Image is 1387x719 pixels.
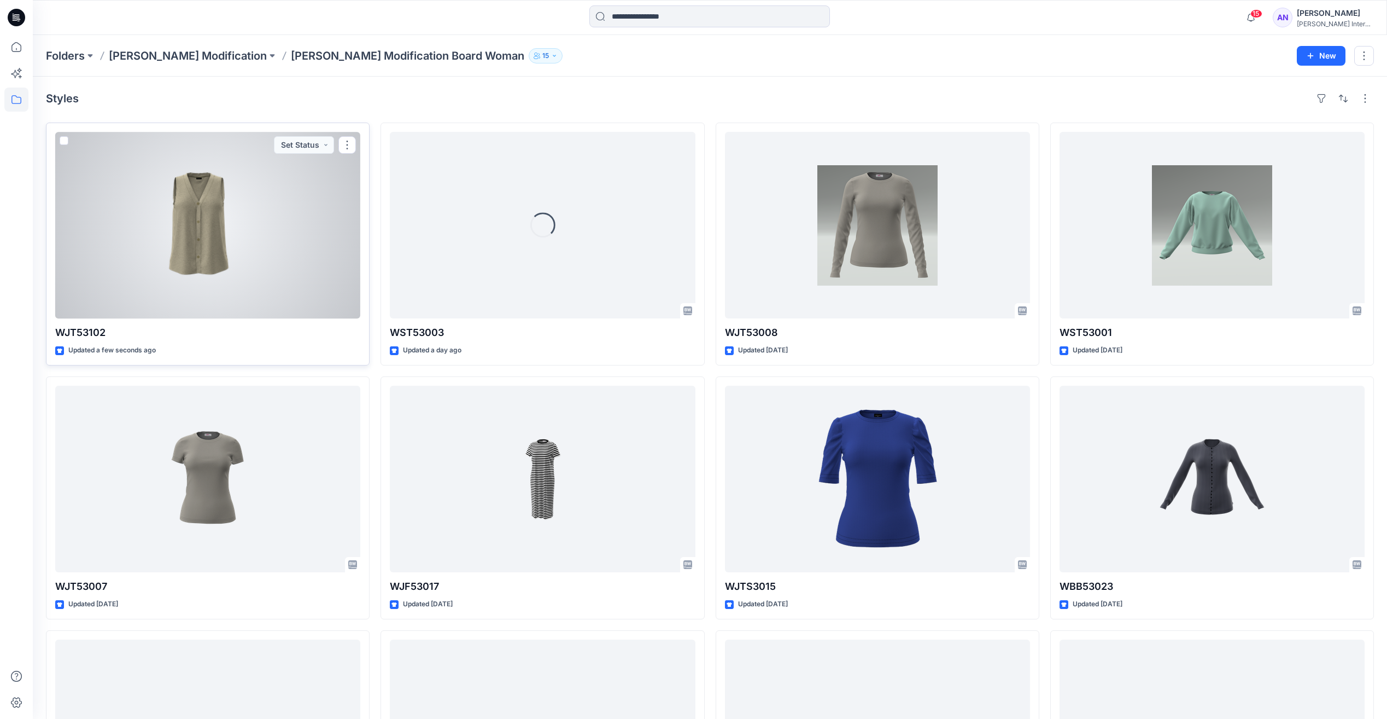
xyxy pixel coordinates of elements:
[68,599,118,610] p: Updated [DATE]
[55,132,360,318] a: WJT53102
[1297,7,1373,20] div: [PERSON_NAME]
[1297,20,1373,28] div: [PERSON_NAME] International
[109,48,267,63] a: [PERSON_NAME] Modification
[738,345,788,356] p: Updated [DATE]
[542,50,549,62] p: 15
[725,386,1030,572] a: WJTS3015
[390,325,695,340] p: WST53003
[291,48,524,63] p: [PERSON_NAME] Modification Board Woman
[403,599,453,610] p: Updated [DATE]
[1060,132,1365,318] a: WST53001
[55,579,360,594] p: WJT53007
[1073,345,1122,356] p: Updated [DATE]
[529,48,563,63] button: 15
[725,132,1030,318] a: WJT53008
[738,599,788,610] p: Updated [DATE]
[403,345,461,356] p: Updated a day ago
[46,48,85,63] a: Folders
[390,386,695,572] a: WJF53017
[1060,386,1365,572] a: WBB53023
[1060,579,1365,594] p: WBB53023
[1297,46,1345,66] button: New
[1250,9,1262,18] span: 15
[725,579,1030,594] p: WJTS3015
[1273,8,1292,27] div: AN
[46,92,79,105] h4: Styles
[1060,325,1365,340] p: WST53001
[55,386,360,572] a: WJT53007
[725,325,1030,340] p: WJT53008
[68,345,156,356] p: Updated a few seconds ago
[1073,599,1122,610] p: Updated [DATE]
[390,579,695,594] p: WJF53017
[55,325,360,340] p: WJT53102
